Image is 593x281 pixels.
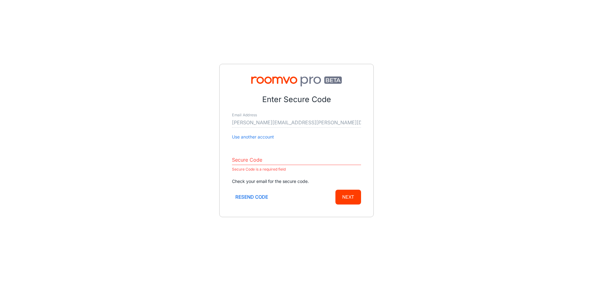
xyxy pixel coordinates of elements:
[232,155,361,165] input: Enter secure code
[232,166,361,173] p: Secure Code is a required field
[232,134,274,140] button: Use another account
[232,113,257,118] label: Email Address
[232,76,361,86] img: Roomvo PRO Beta
[232,178,361,185] p: Check your email for the secure code.
[335,190,361,205] button: Next
[232,118,361,128] input: myname@example.com
[232,190,271,205] button: Resend code
[232,94,361,105] p: Enter Secure Code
